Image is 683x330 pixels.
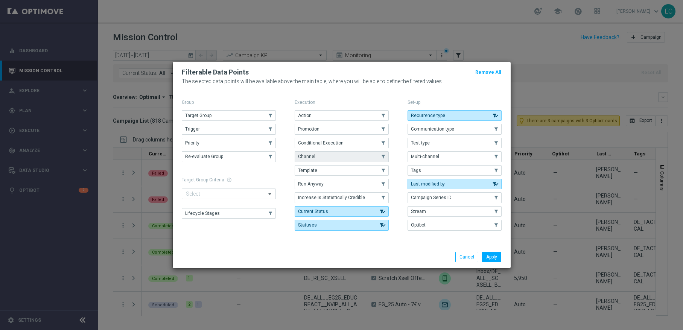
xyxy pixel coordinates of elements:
[408,124,502,134] button: Communication type
[408,206,502,217] button: Stream
[182,68,249,77] h2: Filterable Data Points
[411,113,445,118] span: Recurrence type
[298,222,317,228] span: Statuses
[408,165,502,176] button: Tags
[182,124,276,134] button: Trigger
[298,181,324,187] span: Run Anyway
[227,177,232,182] span: help_outline
[182,177,276,182] h1: Target Group Criteria
[185,154,223,159] span: Re-evaluate Group
[182,208,276,219] button: Lifecycle Stages
[408,110,502,121] button: Recurrence type
[475,68,502,76] button: Remove All
[411,154,439,159] span: Multi-channel
[411,209,426,214] span: Stream
[182,78,502,84] p: The selected data points will be available above the main table, where you will be able to define...
[411,195,452,200] span: Campaign Series ID
[182,110,276,121] button: Target Group
[482,252,501,262] button: Apply
[185,140,199,146] span: Priority
[455,252,478,262] button: Cancel
[298,113,312,118] span: Action
[411,168,421,173] span: Tags
[408,192,502,203] button: Campaign Series ID
[295,124,389,134] button: Promotion
[411,181,445,187] span: Last modified by
[411,222,426,228] span: Optibot
[298,140,344,146] span: Conditional Execution
[182,151,276,162] button: Re-evaluate Group
[298,154,315,159] span: Channel
[298,195,365,200] span: Increase Is Statistically Credible
[298,209,328,214] span: Current Status
[408,151,502,162] button: Multi-channel
[185,126,200,132] span: Trigger
[295,99,389,105] p: Execution
[185,113,211,118] span: Target Group
[185,211,220,216] span: Lifecycle Stages
[298,168,317,173] span: Template
[295,165,389,176] button: Template
[295,220,389,230] button: Statuses
[182,138,276,148] button: Priority
[295,179,389,189] button: Run Anyway
[408,179,502,189] button: Last modified by
[295,110,389,121] button: Action
[408,138,502,148] button: Test type
[411,126,454,132] span: Communication type
[411,140,430,146] span: Test type
[295,138,389,148] button: Conditional Execution
[408,99,502,105] p: Set-up
[408,220,502,230] button: Optibot
[295,151,389,162] button: Channel
[295,192,389,203] button: Increase Is Statistically Credible
[298,126,319,132] span: Promotion
[182,99,276,105] p: Group
[295,206,389,217] button: Current Status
